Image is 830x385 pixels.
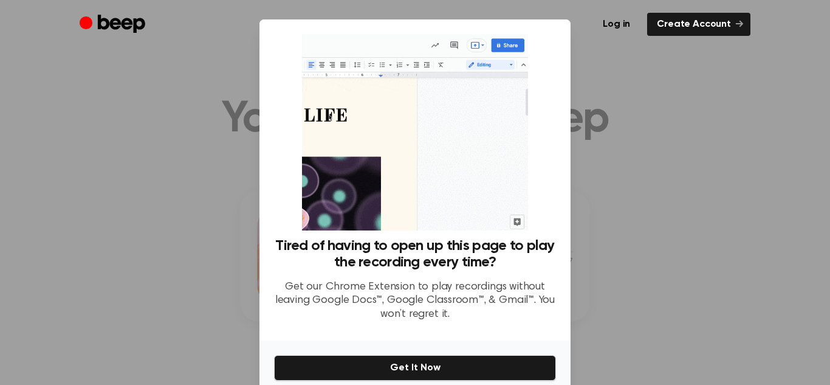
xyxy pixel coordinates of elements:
[274,238,556,271] h3: Tired of having to open up this page to play the recording every time?
[647,13,750,36] a: Create Account
[274,355,556,381] button: Get It Now
[274,280,556,322] p: Get our Chrome Extension to play recordings without leaving Google Docs™, Google Classroom™, & Gm...
[80,13,148,36] a: Beep
[593,13,640,36] a: Log in
[302,34,527,231] img: Beep extension in action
